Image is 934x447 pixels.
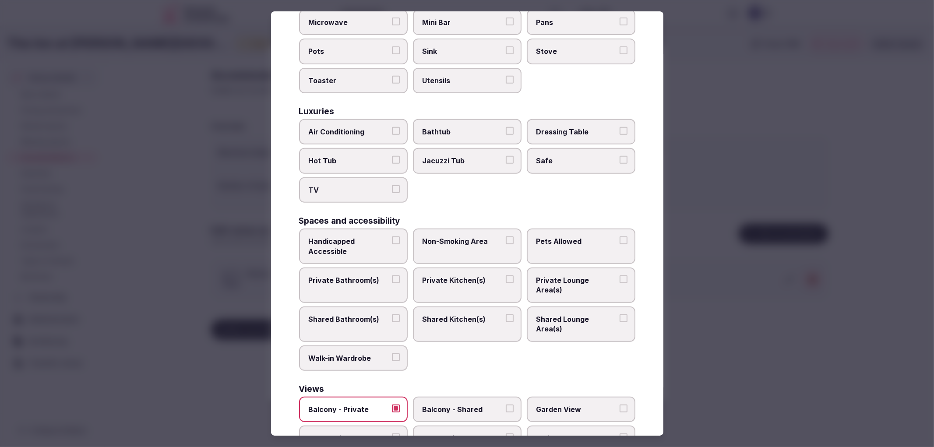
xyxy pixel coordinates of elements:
[506,76,514,84] button: Utensils
[423,18,503,27] span: Mini Bar
[423,76,503,85] span: Utensils
[392,275,400,283] button: Private Bathroom(s)
[309,405,389,414] span: Balcony - Private
[536,156,617,165] span: Safe
[536,18,617,27] span: Pans
[392,185,400,193] button: TV
[620,433,627,441] button: Patio
[506,433,514,441] button: Ocean View
[392,405,400,412] button: Balcony - Private
[423,46,503,56] span: Sink
[309,236,389,256] span: Handicapped Accessible
[423,275,503,285] span: Private Kitchen(s)
[392,127,400,135] button: Air Conditioning
[620,236,627,244] button: Pets Allowed
[536,433,617,443] span: Patio
[392,76,400,84] button: Toaster
[309,353,389,363] span: Walk-in Wardrobe
[506,127,514,135] button: Bathtub
[620,46,627,54] button: Stove
[423,433,503,443] span: Ocean View
[536,314,617,334] span: Shared Lounge Area(s)
[506,46,514,54] button: Sink
[620,156,627,164] button: Safe
[506,156,514,164] button: Jacuzzi Tub
[536,275,617,295] span: Private Lounge Area(s)
[392,18,400,25] button: Microwave
[620,314,627,322] button: Shared Lounge Area(s)
[620,405,627,412] button: Garden View
[309,76,389,85] span: Toaster
[309,185,389,195] span: TV
[536,127,617,137] span: Dressing Table
[309,46,389,56] span: Pots
[299,107,335,116] h3: Luxuries
[620,127,627,135] button: Dressing Table
[423,127,503,137] span: Bathtub
[506,275,514,283] button: Private Kitchen(s)
[536,236,617,246] span: Pets Allowed
[423,236,503,246] span: Non-Smoking Area
[299,385,324,393] h3: Views
[392,433,400,441] button: Nature View
[299,217,400,225] h3: Spaces and accessibility
[309,314,389,324] span: Shared Bathroom(s)
[506,236,514,244] button: Non-Smoking Area
[423,314,503,324] span: Shared Kitchen(s)
[536,46,617,56] span: Stove
[392,156,400,164] button: Hot Tub
[620,275,627,283] button: Private Lounge Area(s)
[392,314,400,322] button: Shared Bathroom(s)
[309,18,389,27] span: Microwave
[506,18,514,25] button: Mini Bar
[423,405,503,414] span: Balcony - Shared
[423,156,503,165] span: Jacuzzi Tub
[309,433,389,443] span: Nature View
[309,127,389,137] span: Air Conditioning
[392,46,400,54] button: Pots
[309,156,389,165] span: Hot Tub
[536,405,617,414] span: Garden View
[506,314,514,322] button: Shared Kitchen(s)
[506,405,514,412] button: Balcony - Shared
[392,236,400,244] button: Handicapped Accessible
[620,18,627,25] button: Pans
[392,353,400,361] button: Walk-in Wardrobe
[309,275,389,285] span: Private Bathroom(s)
